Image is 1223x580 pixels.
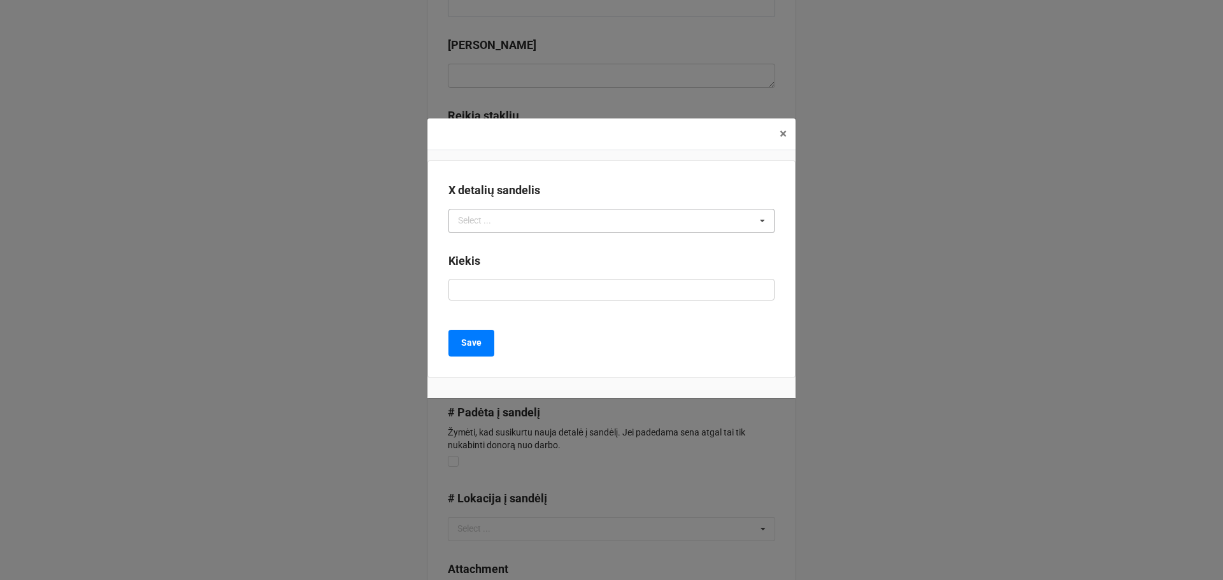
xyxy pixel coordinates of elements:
div: Select ... [455,213,510,228]
label: X detalių sandelis [448,181,540,199]
span: × [780,126,787,141]
b: Save [461,336,482,350]
label: Kiekis [448,252,480,270]
button: Save [448,330,494,357]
